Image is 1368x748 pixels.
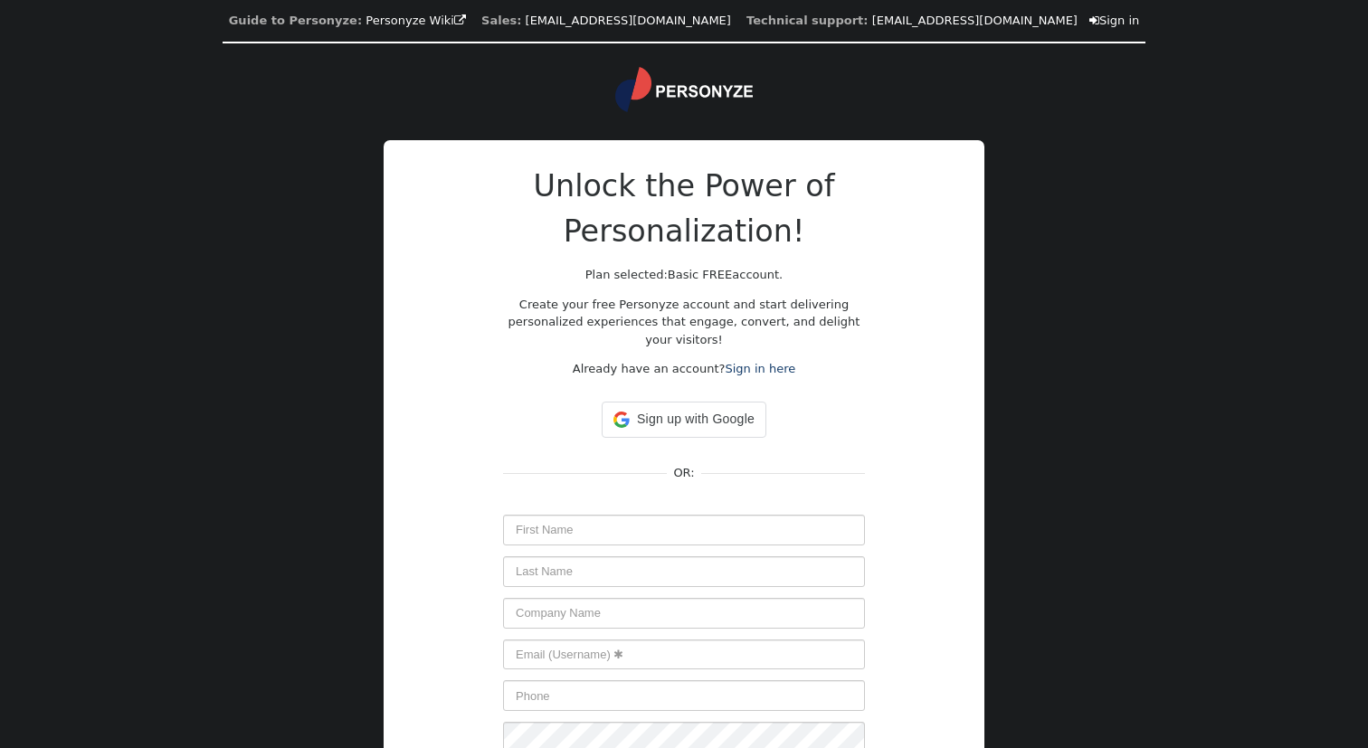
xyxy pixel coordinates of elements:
a: Sign in here [725,362,795,375]
span: Sign up with Google [637,410,755,429]
p: Already have an account? [503,360,865,378]
a: Sign in [1089,14,1139,27]
p: Create your free Personyze account and start delivering personalized experiences that engage, con... [503,296,865,349]
div: OR: [667,464,702,482]
p: Plan selected: account. [503,266,865,284]
a: Personyze Wiki [366,14,466,27]
b: Sales: [481,14,521,27]
input: First Name [503,515,865,545]
input: Company Name [503,598,865,629]
img: logo.svg [615,67,753,112]
input: Last Name [503,556,865,587]
input: Email (Username) ✱ [503,639,865,670]
b: Guide to Personyze: [229,14,362,27]
a: [EMAIL_ADDRESS][DOMAIN_NAME] [526,14,731,27]
h2: Unlock the Power of Personalization! [503,164,865,254]
input: Phone [503,680,865,711]
b: Technical support: [746,14,868,27]
span:  [454,14,466,26]
span: Basic FREE [668,268,733,281]
span:  [1089,14,1099,26]
div: Sign up with Google [602,402,766,438]
a: [EMAIL_ADDRESS][DOMAIN_NAME] [872,14,1078,27]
